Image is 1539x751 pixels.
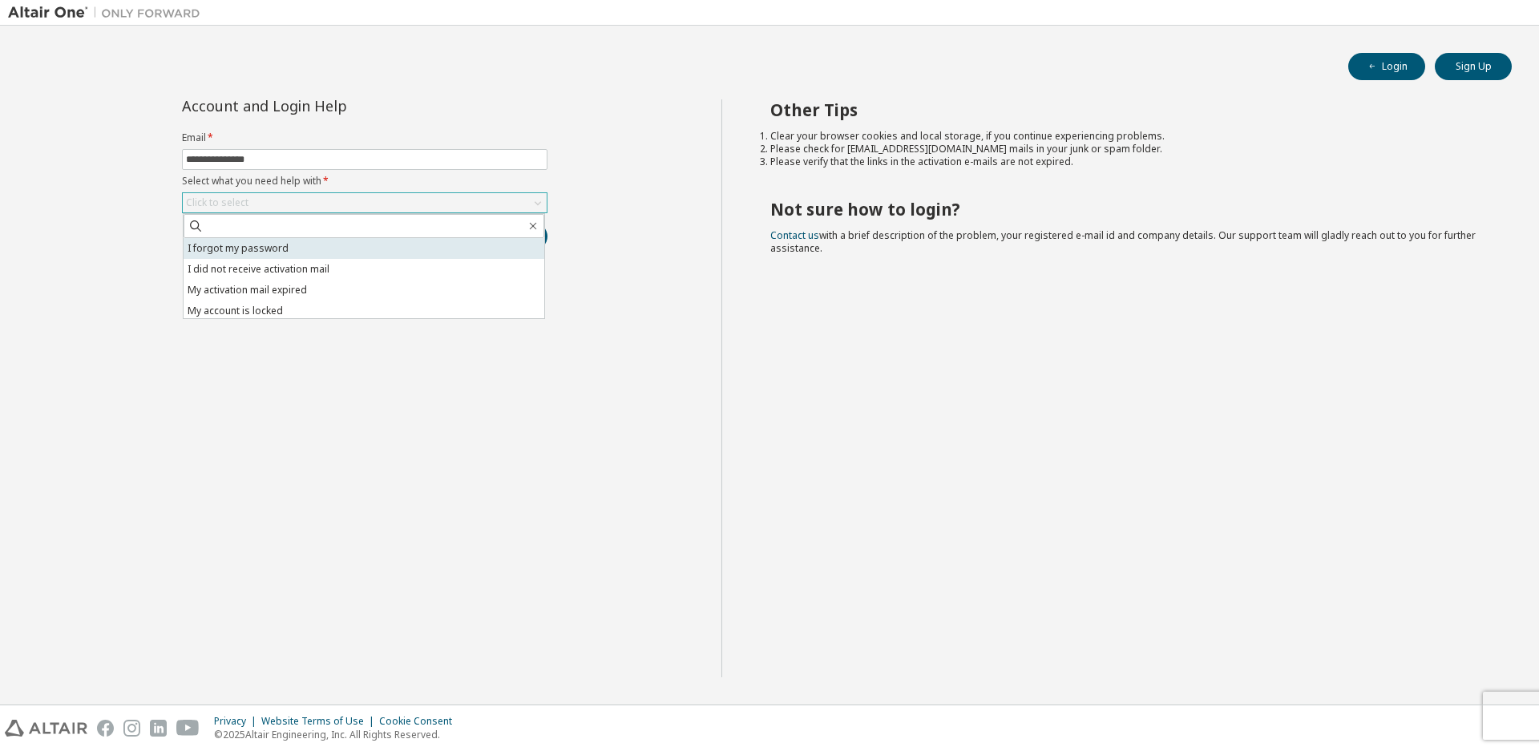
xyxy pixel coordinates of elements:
p: © 2025 Altair Engineering, Inc. All Rights Reserved. [214,728,462,741]
img: facebook.svg [97,720,114,737]
span: with a brief description of the problem, your registered e-mail id and company details. Our suppo... [770,228,1476,255]
h2: Other Tips [770,99,1484,120]
button: Login [1348,53,1425,80]
div: Click to select [186,196,248,209]
div: Click to select [183,193,547,212]
img: Altair One [8,5,208,21]
label: Email [182,131,547,144]
div: Privacy [214,715,261,728]
div: Account and Login Help [182,99,475,112]
img: altair_logo.svg [5,720,87,737]
div: Cookie Consent [379,715,462,728]
img: linkedin.svg [150,720,167,737]
h2: Not sure how to login? [770,199,1484,220]
div: Website Terms of Use [261,715,379,728]
label: Select what you need help with [182,175,547,188]
a: Contact us [770,228,819,242]
li: I forgot my password [184,238,544,259]
li: Please verify that the links in the activation e-mails are not expired. [770,155,1484,168]
li: Please check for [EMAIL_ADDRESS][DOMAIN_NAME] mails in your junk or spam folder. [770,143,1484,155]
img: youtube.svg [176,720,200,737]
button: Sign Up [1435,53,1512,80]
img: instagram.svg [123,720,140,737]
li: Clear your browser cookies and local storage, if you continue experiencing problems. [770,130,1484,143]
